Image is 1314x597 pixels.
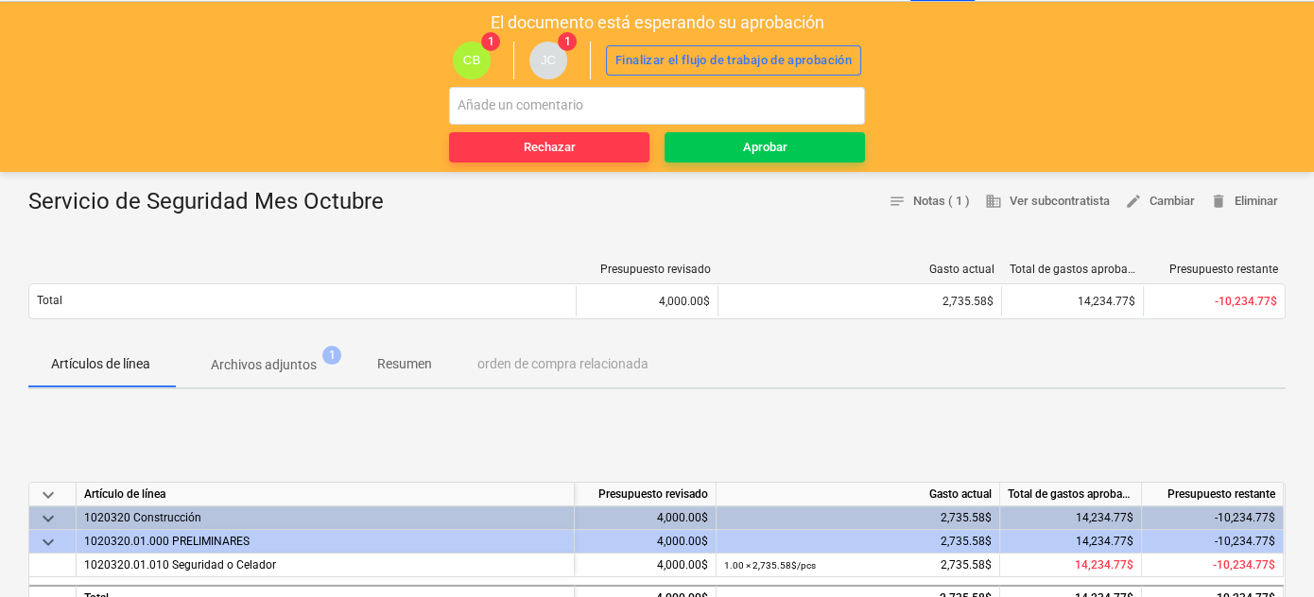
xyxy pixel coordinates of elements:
span: 1 [558,32,577,51]
p: Resumen [377,354,432,374]
div: 2,735.58$ [726,295,994,308]
div: 1020320.01.000 PRELIMINARES [84,530,566,553]
div: 14,234.77$ [1000,506,1142,530]
button: Eliminar [1202,187,1286,216]
span: 14,234.77$ [1075,558,1133,571]
div: 14,234.77$ [1001,286,1143,316]
span: 1020320.01.010 Seguridad o Celador [84,558,276,571]
div: Artículo de línea [77,483,575,506]
button: Aprobar [665,132,865,162]
div: Jorge Choy [529,42,567,79]
p: Total [37,293,62,309]
iframe: Chat Widget [1219,506,1314,597]
div: Presupuesto restante [1151,263,1278,276]
span: business [985,193,1002,210]
span: delete [1210,193,1227,210]
div: Gasto actual [717,483,1000,506]
span: CB [463,53,481,67]
span: JC [541,53,556,67]
button: Ver subcontratista [977,187,1117,216]
div: 14,234.77$ [1000,530,1142,554]
div: 4,000.00$ [575,506,717,530]
p: Artículos de línea [51,354,150,374]
div: Aprobar [743,137,787,159]
span: keyboard_arrow_down [37,484,60,506]
button: Finalizar el flujo de trabajo de aprobación [606,45,861,76]
span: Eliminar [1210,191,1278,213]
button: Notas ( 1 ) [881,187,977,216]
span: keyboard_arrow_down [37,507,60,530]
button: Cambiar [1117,187,1202,216]
div: Gasto actual [726,263,994,276]
div: Presupuesto restante [1142,483,1284,506]
div: 4,000.00$ [575,554,717,577]
span: Notas ( 1 ) [889,191,970,213]
div: 4,000.00$ [575,530,717,554]
div: Rechazar [524,137,576,159]
div: 2,735.58$ [724,554,992,577]
div: Finalizar el flujo de trabajo de aprobación [615,50,852,72]
span: 1 [481,32,500,51]
small: 1.00 × 2,735.58$ / pcs [724,560,816,571]
span: 1 [322,346,341,365]
div: Total de gastos aprobados [1010,263,1136,276]
div: Carlos Broce [453,42,491,79]
button: Rechazar [449,132,649,162]
span: notes [889,193,906,210]
div: Servicio de Seguridad Mes Octubre [28,187,399,217]
div: 4,000.00$ [576,286,718,316]
span: keyboard_arrow_down [37,531,60,554]
span: -10,234.77$ [1213,558,1275,571]
div: 2,735.58$ [724,530,992,554]
span: -10,234.77$ [1215,295,1277,308]
input: Añade un comentario [449,87,865,125]
p: El documento está esperando su aprobación [491,11,824,34]
span: Cambiar [1125,191,1195,213]
span: Ver subcontratista [985,191,1110,213]
p: Archivos adjuntos [211,355,317,375]
div: -10,234.77$ [1142,506,1284,530]
div: 1020320 Construcción [84,506,566,529]
div: Presupuesto revisado [575,483,717,506]
div: 2,735.58$ [724,506,992,530]
div: Total de gastos aprobados [1000,483,1142,506]
span: edit [1125,193,1142,210]
div: -10,234.77$ [1142,530,1284,554]
div: Presupuesto revisado [584,263,711,276]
